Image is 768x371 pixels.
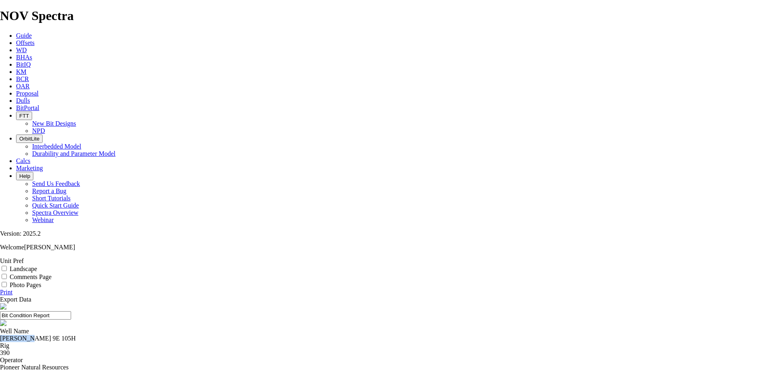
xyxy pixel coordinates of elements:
a: Short Tutorials [32,195,71,202]
a: BHAs [16,54,32,61]
a: BitPortal [16,104,39,111]
a: Proposal [16,90,39,97]
label: Comments Page [10,273,51,280]
a: Spectra Overview [32,209,78,216]
button: Help [16,172,33,180]
a: Guide [16,32,32,39]
a: Report a Bug [32,188,66,194]
span: Help [19,173,30,179]
a: Quick Start Guide [32,202,79,209]
a: Calcs [16,157,31,164]
label: Landscape [10,265,37,272]
a: KM [16,68,27,75]
a: Offsets [16,39,35,46]
a: WD [16,47,27,53]
a: Send Us Feedback [32,180,80,187]
a: Webinar [32,216,54,223]
a: New Bit Designs [32,120,76,127]
button: FTT [16,112,32,120]
span: FTT [19,113,29,119]
button: OrbitLite [16,135,43,143]
a: Interbedded Model [32,143,81,150]
a: BCR [16,75,29,82]
a: Marketing [16,165,43,171]
a: Durability and Parameter Model [32,150,116,157]
label: Photo Pages [10,281,41,288]
span: [PERSON_NAME] [24,244,75,251]
span: OrbitLite [19,136,39,142]
a: BitIQ [16,61,31,68]
a: NPD [32,127,45,134]
a: OAR [16,83,30,90]
a: Dulls [16,97,30,104]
